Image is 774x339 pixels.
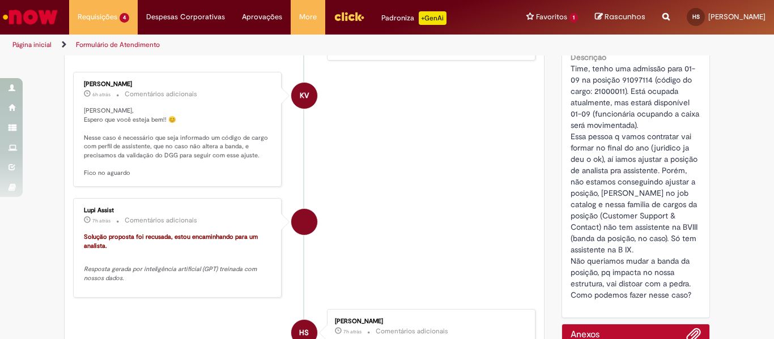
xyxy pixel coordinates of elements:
div: Karine Vieira [291,83,317,109]
small: Comentários adicionais [125,89,197,99]
span: 1 [569,13,578,23]
div: Lupi Assist [84,207,273,214]
a: Formulário de Atendimento [76,40,160,49]
img: click_logo_yellow_360x200.png [334,8,364,25]
span: 7h atrás [343,328,362,335]
a: Página inicial [12,40,52,49]
div: [PERSON_NAME] [335,318,524,325]
small: Comentários adicionais [376,327,448,336]
small: Comentários adicionais [125,216,197,225]
span: Time, tenho uma admissão para 01-09 na posição 91097114 (código do cargo: 21000011). Está ocupada... [571,63,701,300]
span: KV [300,82,309,109]
p: [PERSON_NAME], Espero que você esteja bem!! 😊 Nesse caso é necessário que seja informado um códig... [84,106,273,178]
p: +GenAi [419,11,446,25]
div: [PERSON_NAME] [84,81,273,88]
a: Rascunhos [595,12,645,23]
time: 28/08/2025 10:58:55 [92,217,110,224]
span: 7h atrás [92,217,110,224]
span: 4 [120,13,129,23]
ul: Trilhas de página [8,35,508,55]
time: 28/08/2025 11:59:55 [92,91,110,98]
span: Favoritos [536,11,567,23]
img: ServiceNow [1,6,59,28]
div: Padroniza [381,11,446,25]
time: 28/08/2025 10:58:54 [343,328,362,335]
span: [PERSON_NAME] [708,12,766,22]
span: Aprovações [242,11,282,23]
span: 6h atrás [92,91,110,98]
span: More [299,11,317,23]
span: Requisições [78,11,117,23]
em: Resposta gerada por inteligência artificial (GPT) treinada com nossos dados. [84,265,258,282]
span: Despesas Corporativas [146,11,225,23]
font: Solução proposta foi recusada, estou encaminhando para um analista. [84,233,260,250]
span: HS [692,13,700,20]
span: Rascunhos [605,11,645,22]
div: Lupi Assist [291,209,317,235]
b: Descrição [571,52,606,62]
